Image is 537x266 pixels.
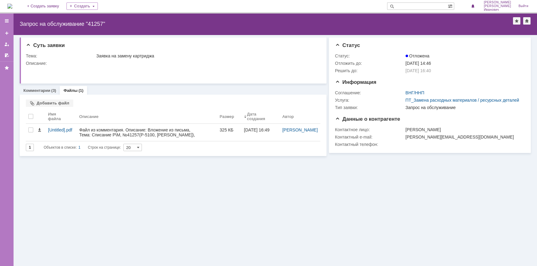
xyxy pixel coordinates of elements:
[335,135,404,139] div: Контактный e-mail:
[48,127,74,132] div: [Untitled].pdf
[335,142,404,147] div: Контактный телефон:
[335,79,376,85] span: Информация
[78,88,83,93] div: (1)
[335,68,404,73] div: Решить до:
[96,53,317,58] div: Заявка на замену картриджа
[51,88,56,93] div: (3)
[406,127,522,132] div: [PERSON_NAME]
[26,61,319,66] div: Описание:
[513,17,520,25] div: Добавить в избранное
[79,127,214,147] div: Файл из комментария. Описание: Вложение из письма, Тема: Списание Р\М, №41257(P-5100, [PERSON_NAM...
[406,98,519,103] a: ПТ_Замена расходных материалов / ресурсных деталей
[247,112,273,121] div: Дата создания
[448,3,454,9] span: Расширенный поиск
[335,90,404,95] div: Соглашение:
[242,109,280,124] th: Дата создания
[2,39,12,49] a: Мои заявки
[46,109,77,124] th: Имя файла
[406,135,522,139] div: [PERSON_NAME][EMAIL_ADDRESS][DOMAIN_NAME]
[280,109,320,124] th: Автор
[2,28,12,38] a: Создать заявку
[484,4,511,8] span: [PERSON_NAME]
[335,98,404,103] div: Услуга:
[220,114,234,119] div: Размер
[2,50,12,60] a: Мои согласования
[406,90,424,95] a: ВНГ/ННП
[7,4,12,9] img: logo
[282,114,294,119] div: Автор
[335,42,360,48] span: Статус
[7,4,12,9] a: Перейти на домашнюю страницу
[406,53,430,58] span: Отложена
[406,68,431,73] span: [DATE] 16:40
[23,88,50,93] a: Комментарии
[48,112,69,121] div: Имя файла
[44,144,121,151] i: Строк на странице:
[20,21,513,27] div: Запрос на обслуживание "41257"
[78,144,81,151] div: 1
[523,17,531,25] div: Сделать домашней страницей
[335,127,404,132] div: Контактное лицо:
[335,116,400,122] span: Данные о контрагенте
[26,42,65,48] span: Суть заявки
[217,109,242,124] th: Размер
[335,53,404,58] div: Статус:
[244,127,270,132] div: [DATE] 16:49
[66,2,98,10] div: Создать
[484,8,511,12] span: Иванович
[79,114,98,119] div: Описание
[335,105,404,110] div: Тип заявки:
[44,145,77,150] span: Объектов в списке:
[37,127,42,132] span: Скачать файл
[26,53,95,58] div: Тема:
[220,127,239,132] div: 325 КБ
[282,127,318,132] a: [PERSON_NAME]
[63,88,78,93] a: Файлы
[484,1,511,4] span: [PERSON_NAME]
[335,61,404,66] div: Отложить до:
[406,61,522,66] div: [DATE] 14:46
[406,105,522,110] div: Запрос на обслуживание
